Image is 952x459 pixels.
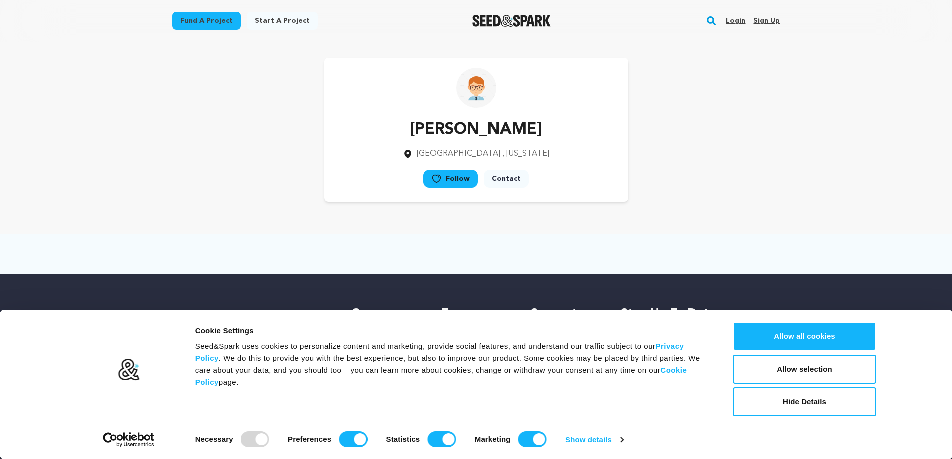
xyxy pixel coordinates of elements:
strong: Statistics [386,435,420,443]
button: Allow selection [733,355,876,384]
h5: Support [531,306,600,322]
a: Start a project [247,12,318,30]
h5: Company [351,306,421,322]
a: Sign up [753,13,780,29]
img: Seed&Spark Logo Dark Mode [472,15,551,27]
h5: Stay up to date [621,306,780,322]
img: https://seedandspark-static.s3.us-east-2.amazonaws.com/images/User/001/865/203/medium/Charles%20j... [456,68,496,108]
span: [GEOGRAPHIC_DATA] [417,150,500,158]
div: Seed&Spark uses cookies to personalize content and marketing, provide social features, and unders... [195,340,711,388]
strong: Marketing [475,435,511,443]
a: Usercentrics Cookiebot - opens in a new window [85,432,172,447]
img: logo [117,358,140,381]
h5: For Creators [441,306,511,338]
a: Follow [423,170,478,188]
span: , [US_STATE] [502,150,549,158]
p: [PERSON_NAME] [403,118,549,142]
a: Contact [484,170,529,188]
strong: Preferences [288,435,331,443]
button: Hide Details [733,387,876,416]
button: Allow all cookies [733,322,876,351]
div: Cookie Settings [195,325,711,337]
a: Fund a project [172,12,241,30]
strong: Necessary [195,435,233,443]
a: Login [726,13,745,29]
a: Show details [565,432,623,447]
a: Seed&Spark Homepage [472,15,551,27]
